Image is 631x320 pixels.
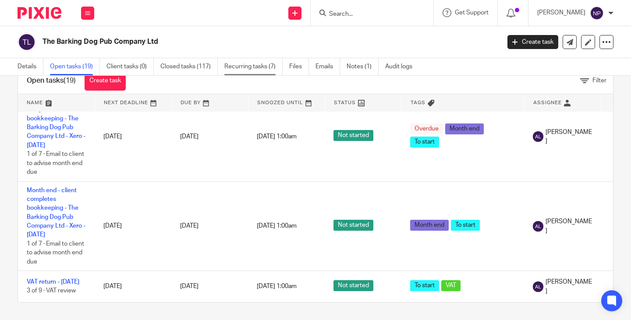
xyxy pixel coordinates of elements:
[410,137,439,148] span: To start
[451,220,480,231] span: To start
[411,100,425,105] span: Tags
[95,92,171,182] td: [DATE]
[257,284,297,290] span: [DATE] 1:00am
[546,128,592,146] span: [PERSON_NAME]
[533,131,543,142] img: svg%3E
[64,77,76,84] span: (19)
[27,98,85,148] a: Month end - client completes bookkeeping - The Barking Dog Pub Company Ltd - Xero - [DATE]
[537,8,585,17] p: [PERSON_NAME]
[410,280,439,291] span: To start
[410,123,443,134] span: Overdue
[18,33,36,51] img: svg%3E
[106,58,154,75] a: Client tasks (0)
[18,7,61,19] img: Pixie
[257,134,297,140] span: [DATE] 1:00am
[333,280,373,291] span: Not started
[85,71,126,91] a: Create task
[27,76,76,85] h1: Open tasks
[160,58,218,75] a: Closed tasks (117)
[50,58,100,75] a: Open tasks (19)
[224,58,283,75] a: Recurring tasks (7)
[546,278,592,295] span: [PERSON_NAME]
[533,221,543,232] img: svg%3E
[257,223,297,229] span: [DATE] 1:00am
[333,130,373,141] span: Not started
[507,35,558,49] a: Create task
[180,223,199,229] span: [DATE]
[347,58,379,75] a: Notes (1)
[27,288,76,294] span: 3 of 9 · VAT review
[592,77,606,84] span: Filter
[27,241,84,265] span: 1 of 7 · Email to client to advise month end due
[180,134,199,140] span: [DATE]
[546,217,592,235] span: [PERSON_NAME]
[95,181,171,271] td: [DATE]
[328,11,407,18] input: Search
[95,271,171,302] td: [DATE]
[441,280,461,291] span: VAT
[180,283,199,289] span: [DATE]
[27,187,85,238] a: Month end - client completes bookkeeping - The Barking Dog Pub Company Ltd - Xero - [DATE]
[590,6,604,20] img: svg%3E
[533,281,543,292] img: svg%3E
[27,279,79,285] a: VAT return - [DATE]
[385,58,419,75] a: Audit logs
[18,58,43,75] a: Details
[289,58,309,75] a: Files
[27,151,84,175] span: 1 of 7 · Email to client to advise month end due
[257,100,303,105] span: Snoozed Until
[315,58,340,75] a: Emails
[43,37,404,46] h2: The Barking Dog Pub Company Ltd
[333,220,373,231] span: Not started
[455,10,489,16] span: Get Support
[334,100,356,105] span: Status
[410,220,449,231] span: Month end
[445,123,484,134] span: Month end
